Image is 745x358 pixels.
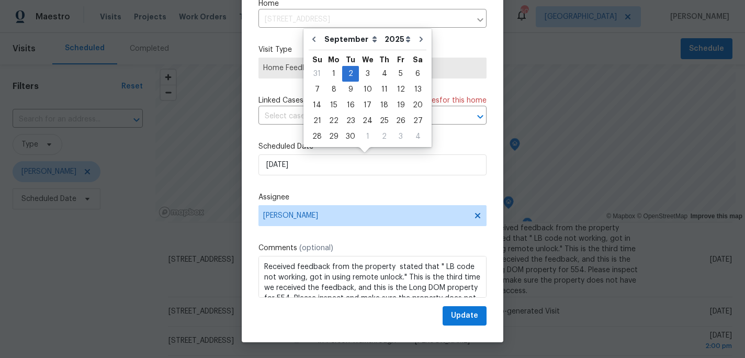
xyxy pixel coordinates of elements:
[359,98,376,113] div: 17
[258,108,457,125] input: Select cases
[312,56,322,63] abbr: Sunday
[309,98,325,113] div: 14
[409,98,426,113] div: 20
[377,95,487,106] span: There are case s for this home
[258,192,487,203] label: Assignee
[359,129,376,144] div: 1
[397,56,404,63] abbr: Friday
[309,82,325,97] div: Sun Sep 07 2025
[325,129,342,144] div: Mon Sep 29 2025
[473,109,488,124] button: Open
[392,97,409,113] div: Fri Sep 19 2025
[325,66,342,81] div: 1
[359,82,376,97] div: 10
[258,44,487,55] label: Visit Type
[309,129,325,144] div: Sun Sep 28 2025
[342,129,359,144] div: 30
[409,82,426,97] div: Sat Sep 13 2025
[409,129,426,144] div: 4
[451,309,478,322] span: Update
[325,114,342,128] div: 22
[342,129,359,144] div: Tue Sep 30 2025
[376,114,392,128] div: 25
[359,66,376,81] div: 3
[376,66,392,81] div: 4
[409,66,426,81] div: 6
[325,98,342,113] div: 15
[409,129,426,144] div: Sat Oct 04 2025
[359,114,376,128] div: 24
[409,113,426,129] div: Sat Sep 27 2025
[392,82,409,97] div: Fri Sep 12 2025
[379,56,389,63] abbr: Thursday
[376,98,392,113] div: 18
[325,97,342,113] div: Mon Sep 15 2025
[309,113,325,129] div: Sun Sep 21 2025
[362,56,374,63] abbr: Wednesday
[309,82,325,97] div: 7
[359,129,376,144] div: Wed Oct 01 2025
[342,97,359,113] div: Tue Sep 16 2025
[392,98,409,113] div: 19
[376,129,392,144] div: Thu Oct 02 2025
[409,82,426,97] div: 13
[376,82,392,97] div: Thu Sep 11 2025
[309,97,325,113] div: Sun Sep 14 2025
[322,31,382,47] select: Month
[409,114,426,128] div: 27
[263,63,482,73] span: Home Feedback P0
[258,154,487,175] input: M/D/YYYY
[309,129,325,144] div: 28
[342,66,359,82] div: Tue Sep 02 2025
[258,12,471,28] input: Enter in an address
[392,129,409,144] div: Fri Oct 03 2025
[325,82,342,97] div: Mon Sep 08 2025
[306,29,322,50] button: Go to previous month
[382,31,413,47] select: Year
[392,129,409,144] div: 3
[342,114,359,128] div: 23
[325,129,342,144] div: 29
[346,56,355,63] abbr: Tuesday
[328,56,340,63] abbr: Monday
[299,244,333,252] span: (optional)
[359,66,376,82] div: Wed Sep 03 2025
[409,97,426,113] div: Sat Sep 20 2025
[263,211,468,220] span: [PERSON_NAME]
[258,243,487,253] label: Comments
[392,113,409,129] div: Fri Sep 26 2025
[376,82,392,97] div: 11
[309,66,325,81] div: 31
[413,29,429,50] button: Go to next month
[258,141,487,152] label: Scheduled Date
[342,113,359,129] div: Tue Sep 23 2025
[392,114,409,128] div: 26
[309,114,325,128] div: 21
[258,256,487,298] textarea: Received feedback from the property stated that " LB code not working, got in using remote unlock...
[443,306,487,326] button: Update
[392,82,409,97] div: 12
[409,66,426,82] div: Sat Sep 06 2025
[359,82,376,97] div: Wed Sep 10 2025
[325,66,342,82] div: Mon Sep 01 2025
[376,66,392,82] div: Thu Sep 04 2025
[325,82,342,97] div: 8
[392,66,409,81] div: 5
[359,97,376,113] div: Wed Sep 17 2025
[413,56,423,63] abbr: Saturday
[392,66,409,82] div: Fri Sep 05 2025
[309,66,325,82] div: Sun Aug 31 2025
[359,113,376,129] div: Wed Sep 24 2025
[325,113,342,129] div: Mon Sep 22 2025
[342,82,359,97] div: Tue Sep 09 2025
[342,82,359,97] div: 9
[342,66,359,81] div: 2
[258,95,303,106] span: Linked Cases
[376,97,392,113] div: Thu Sep 18 2025
[376,113,392,129] div: Thu Sep 25 2025
[376,129,392,144] div: 2
[342,98,359,113] div: 16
